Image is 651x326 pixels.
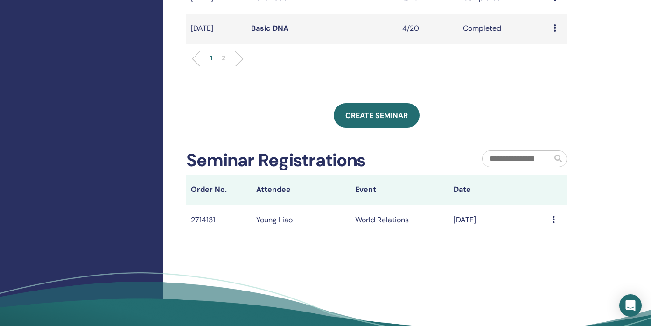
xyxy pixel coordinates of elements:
[186,150,366,171] h2: Seminar Registrations
[398,14,458,44] td: 4/20
[345,111,408,120] span: Create seminar
[449,175,547,205] th: Date
[186,14,247,44] td: [DATE]
[222,53,225,63] p: 2
[334,103,420,128] a: Create seminar
[251,23,288,33] a: Basic DNA
[619,294,642,317] div: Open Intercom Messenger
[458,14,549,44] td: Completed
[186,175,252,205] th: Order No.
[252,205,350,235] td: Young Liao
[186,205,252,235] td: 2714131
[210,53,212,63] p: 1
[350,205,449,235] td: World Relations
[252,175,350,205] th: Attendee
[350,175,449,205] th: Event
[449,205,547,235] td: [DATE]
